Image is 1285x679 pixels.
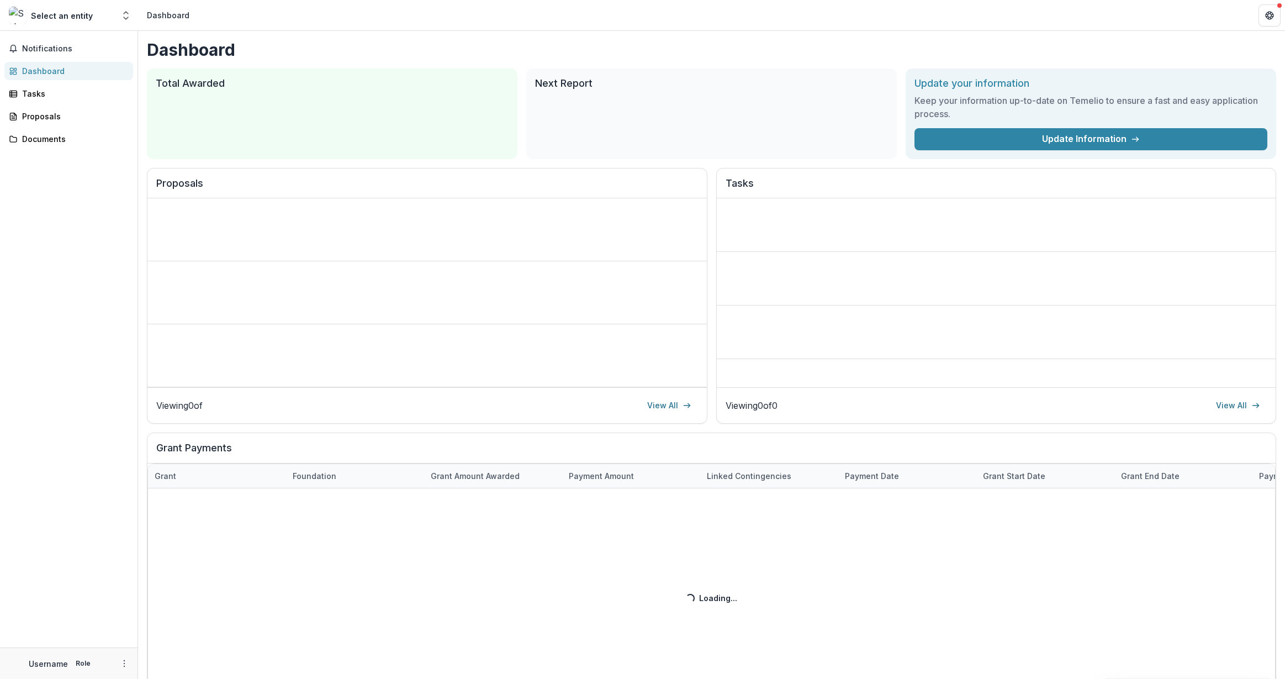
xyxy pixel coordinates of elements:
[118,657,131,670] button: More
[142,7,194,23] nav: breadcrumb
[1258,4,1281,27] button: Get Help
[118,4,134,27] button: Open entity switcher
[22,88,124,99] div: Tasks
[22,65,124,77] div: Dashboard
[914,128,1267,150] a: Update Information
[914,77,1267,90] h2: Update your information
[31,10,93,22] div: Select an entity
[29,658,68,670] p: Username
[147,40,1276,60] h1: Dashboard
[156,442,1267,463] h2: Grant Payments
[147,9,189,21] div: Dashboard
[4,85,133,103] a: Tasks
[4,130,133,148] a: Documents
[4,107,133,125] a: Proposals
[22,110,124,122] div: Proposals
[4,40,133,57] button: Notifications
[22,133,124,145] div: Documents
[156,177,698,198] h2: Proposals
[156,399,203,412] p: Viewing 0 of
[1209,397,1267,414] a: View All
[914,94,1267,120] h3: Keep your information up-to-date on Temelio to ensure a fast and easy application process.
[535,77,888,90] h2: Next Report
[156,77,509,90] h2: Total Awarded
[9,7,27,24] img: Select an entity
[726,399,778,412] p: Viewing 0 of 0
[22,44,129,54] span: Notifications
[726,177,1267,198] h2: Tasks
[72,659,94,669] p: Role
[4,62,133,80] a: Dashboard
[641,397,698,414] a: View All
